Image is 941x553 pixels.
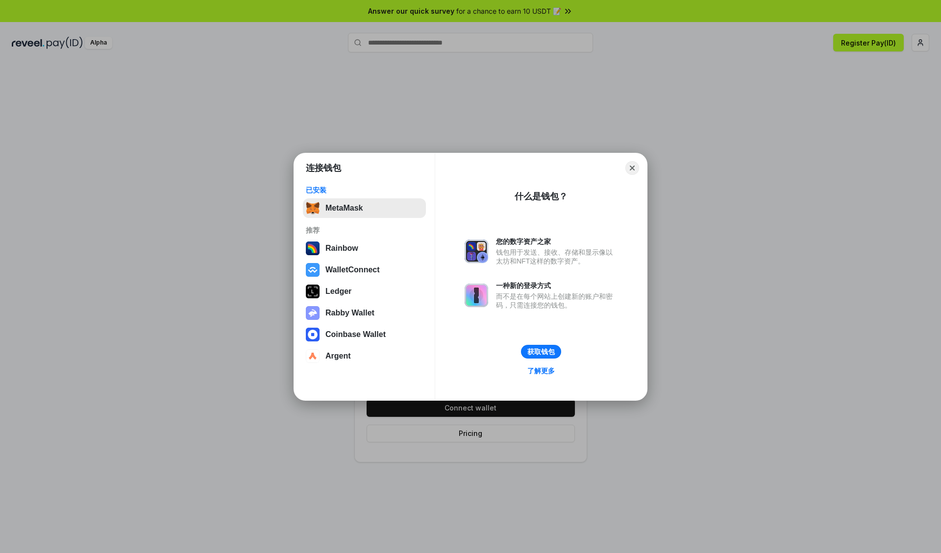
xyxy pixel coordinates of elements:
[303,239,426,258] button: Rainbow
[303,282,426,301] button: Ledger
[521,364,561,377] a: 了解更多
[496,281,618,290] div: 一种新的登录方式
[306,201,320,215] img: svg+xml,%3Csvg%20fill%3D%22none%22%20height%3D%2233%22%20viewBox%3D%220%200%2035%2033%22%20width%...
[306,241,320,255] img: svg+xml,%3Csvg%20width%3D%22120%22%20height%3D%22120%22%20viewBox%3D%220%200%20120%20120%22%20fil...
[306,263,320,277] img: svg+xml,%3Csvg%20width%3D%2228%22%20height%3D%2228%22%20viewBox%3D%220%200%2028%2028%22%20fill%3D...
[521,345,561,359] button: 获取钱包
[306,349,320,363] img: svg+xml,%3Csvg%20width%3D%2228%22%20height%3D%2228%22%20viewBox%3D%220%200%2028%2028%22%20fill%3D...
[306,162,341,174] h1: 连接钱包
[496,237,618,246] div: 您的数字资产之家
[325,244,358,253] div: Rainbow
[325,265,380,274] div: WalletConnect
[496,292,618,310] div: 而不是在每个网站上创建新的账户和密码，只需连接您的钱包。
[527,347,555,356] div: 获取钱包
[625,161,639,175] button: Close
[303,260,426,280] button: WalletConnect
[306,285,320,298] img: svg+xml,%3Csvg%20xmlns%3D%22http%3A%2F%2Fwww.w3.org%2F2000%2Fsvg%22%20width%3D%2228%22%20height%3...
[465,284,488,307] img: svg+xml,%3Csvg%20xmlns%3D%22http%3A%2F%2Fwww.w3.org%2F2000%2Fsvg%22%20fill%3D%22none%22%20viewBox...
[496,248,618,265] div: 钱包用于发送、接收、存储和显示像以太坊和NFT这样的数字资产。
[325,204,363,213] div: MetaMask
[303,303,426,323] button: Rabby Wallet
[527,366,555,375] div: 了解更多
[325,287,351,296] div: Ledger
[325,309,374,317] div: Rabby Wallet
[306,186,423,194] div: 已安装
[306,306,320,320] img: svg+xml,%3Csvg%20xmlns%3D%22http%3A%2F%2Fwww.w3.org%2F2000%2Fsvg%22%20fill%3D%22none%22%20viewBox...
[325,330,386,339] div: Coinbase Wallet
[306,328,320,341] img: svg+xml,%3Csvg%20width%3D%2228%22%20height%3D%2228%22%20viewBox%3D%220%200%2028%2028%22%20fill%3D...
[465,240,488,263] img: svg+xml,%3Csvg%20xmlns%3D%22http%3A%2F%2Fwww.w3.org%2F2000%2Fsvg%22%20fill%3D%22none%22%20viewBox...
[303,198,426,218] button: MetaMask
[325,352,351,361] div: Argent
[306,226,423,235] div: 推荐
[303,346,426,366] button: Argent
[303,325,426,344] button: Coinbase Wallet
[515,191,568,202] div: 什么是钱包？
